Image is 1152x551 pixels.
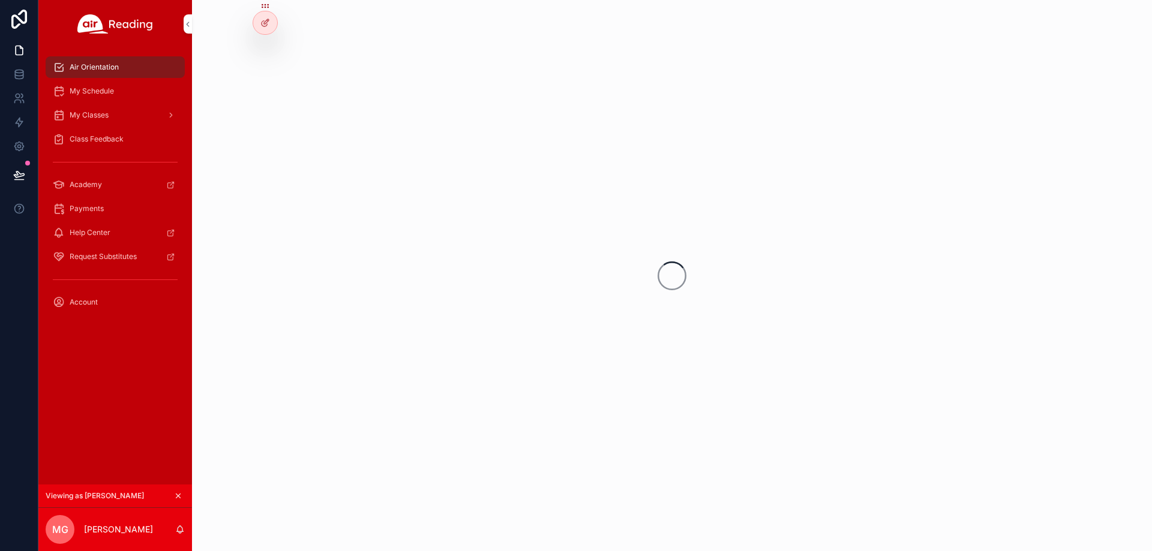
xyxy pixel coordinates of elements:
[70,297,98,307] span: Account
[84,523,153,535] p: [PERSON_NAME]
[70,180,102,189] span: Academy
[70,110,109,120] span: My Classes
[46,491,144,501] span: Viewing as [PERSON_NAME]
[70,252,137,261] span: Request Substitutes
[70,86,114,96] span: My Schedule
[46,222,185,243] a: Help Center
[46,246,185,267] a: Request Substitutes
[70,204,104,213] span: Payments
[70,134,124,144] span: Class Feedback
[46,198,185,219] a: Payments
[38,48,192,329] div: scrollable content
[46,128,185,150] a: Class Feedback
[77,14,153,34] img: App logo
[70,62,119,72] span: Air Orientation
[46,174,185,195] a: Academy
[46,80,185,102] a: My Schedule
[70,228,110,237] span: Help Center
[52,522,68,537] span: MG
[46,56,185,78] a: Air Orientation
[46,104,185,126] a: My Classes
[46,291,185,313] a: Account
